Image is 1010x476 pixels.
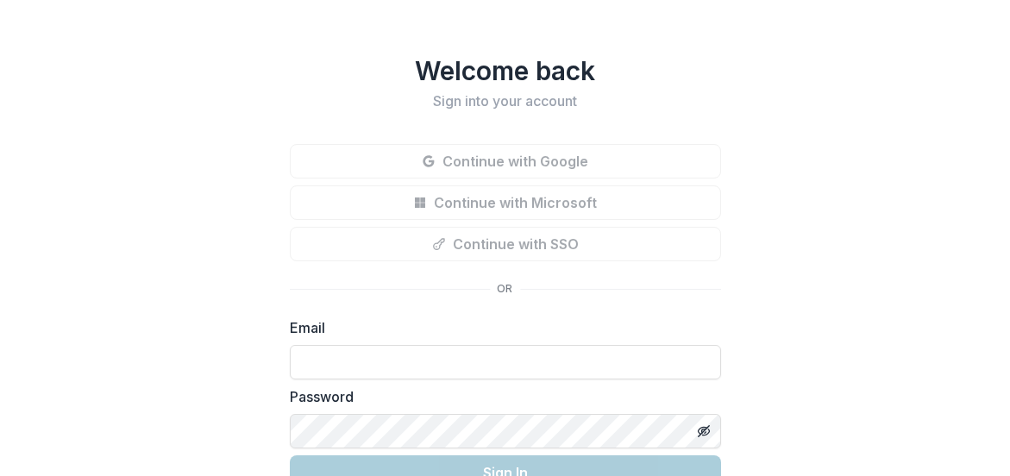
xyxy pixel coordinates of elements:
[290,185,721,220] button: Continue with Microsoft
[290,144,721,178] button: Continue with Google
[290,55,721,86] h1: Welcome back
[690,417,718,445] button: Toggle password visibility
[290,93,721,110] h2: Sign into your account
[290,317,711,338] label: Email
[290,227,721,261] button: Continue with SSO
[290,386,711,407] label: Password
